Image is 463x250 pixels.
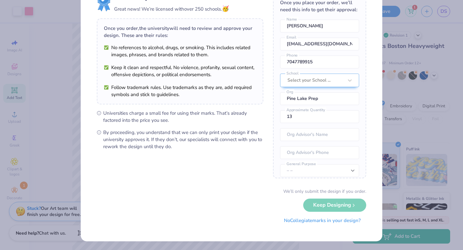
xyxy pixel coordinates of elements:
input: Org Advisor's Name [280,128,359,141]
span: By proceeding, you understand that we can only print your design if the university approves it. I... [103,129,263,150]
span: Universities charge a small fee for using their marks. That’s already factored into the price you... [103,110,263,124]
input: Org [280,92,359,105]
input: Name [280,20,359,32]
div: We’ll only submit the design if you order. [283,188,366,195]
div: Great news! We’re licensed with over 250 schools. [114,4,229,13]
li: No references to alcohol, drugs, or smoking. This includes related images, phrases, and brands re... [104,44,256,58]
div: Once you order, the university will need to review and approve your design. These are their rules: [104,25,256,39]
li: Keep it clean and respectful. No violence, profanity, sexual content, offensive depictions, or po... [104,64,256,78]
input: Email [280,38,359,50]
span: 🥳 [222,5,229,13]
input: Approximate Quantity [280,110,359,123]
input: Phone [280,56,359,68]
li: Follow trademark rules. Use trademarks as they are, add required symbols and stick to guidelines. [104,84,256,98]
button: NoCollegiatemarks in your design? [278,214,366,227]
input: Org Advisor's Phone [280,146,359,159]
